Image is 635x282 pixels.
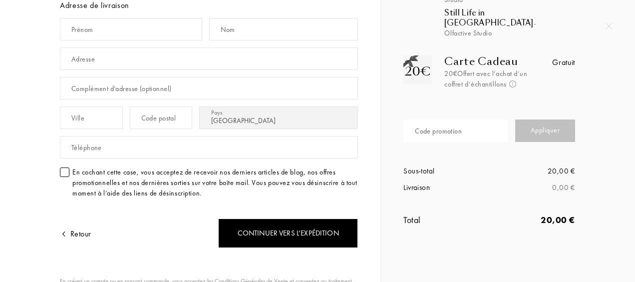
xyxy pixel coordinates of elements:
[60,230,68,238] img: arrow.png
[552,56,575,68] div: Gratuit
[489,182,575,193] div: 0,00 €
[415,126,462,136] div: Code promotion
[71,54,95,64] div: Adresse
[141,113,176,123] div: Code postal
[489,165,575,177] div: 20,00 €
[72,167,358,198] div: En cochant cette case, vous acceptez de recevoir nos derniers articles de blog, nos offres promot...
[71,83,171,94] div: Complément d’adresse (optionnel)
[515,119,575,142] div: Appliquer
[405,62,431,80] div: 20€
[60,228,91,240] div: Retour
[606,22,613,29] img: quit_onboard.svg
[218,218,358,248] div: Continuer vers l’expédition
[403,213,489,226] div: Total
[509,80,516,87] img: info_voucher.png
[403,165,489,177] div: Sous-total
[444,68,532,89] div: 20€ Offert avec l’achat d’un coffret d’échantillons
[444,8,587,38] div: Still Life in [GEOGRAPHIC_DATA]
[403,55,418,68] img: gift_n.png
[403,182,489,193] div: Livraison
[444,55,532,67] div: Carte Cadeau
[211,108,222,117] div: Pays
[71,24,93,35] div: Prénom
[71,142,102,153] div: Téléphone
[489,213,575,226] div: 20,00 €
[221,24,235,35] div: Nom
[71,113,84,123] div: Ville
